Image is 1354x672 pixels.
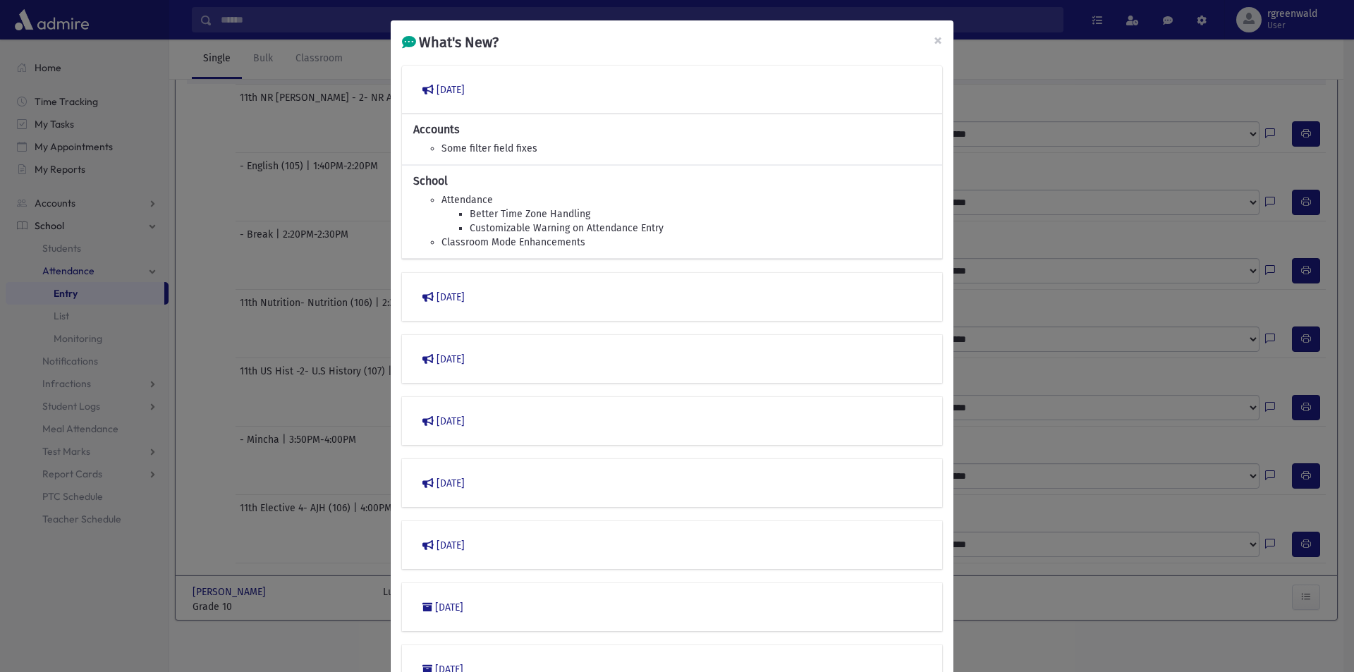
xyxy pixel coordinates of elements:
button: [DATE] [413,284,931,310]
li: Better Time Zone Handling [470,207,931,221]
button: Close [922,20,953,60]
h6: School [413,174,931,188]
li: Attendance [441,193,931,207]
span: × [934,30,942,50]
li: Some filter field fixes [441,142,931,156]
button: [DATE] [413,77,931,102]
button: [DATE] [413,532,931,558]
h5: What's New? [402,32,499,53]
li: Classroom Mode Enhancements [441,236,931,250]
button: [DATE] [413,594,931,620]
button: [DATE] [413,346,931,372]
h6: Accounts [413,123,931,136]
button: [DATE] [413,470,931,496]
button: [DATE] [413,408,931,434]
li: Customizable Warning on Attendance Entry [470,221,931,236]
